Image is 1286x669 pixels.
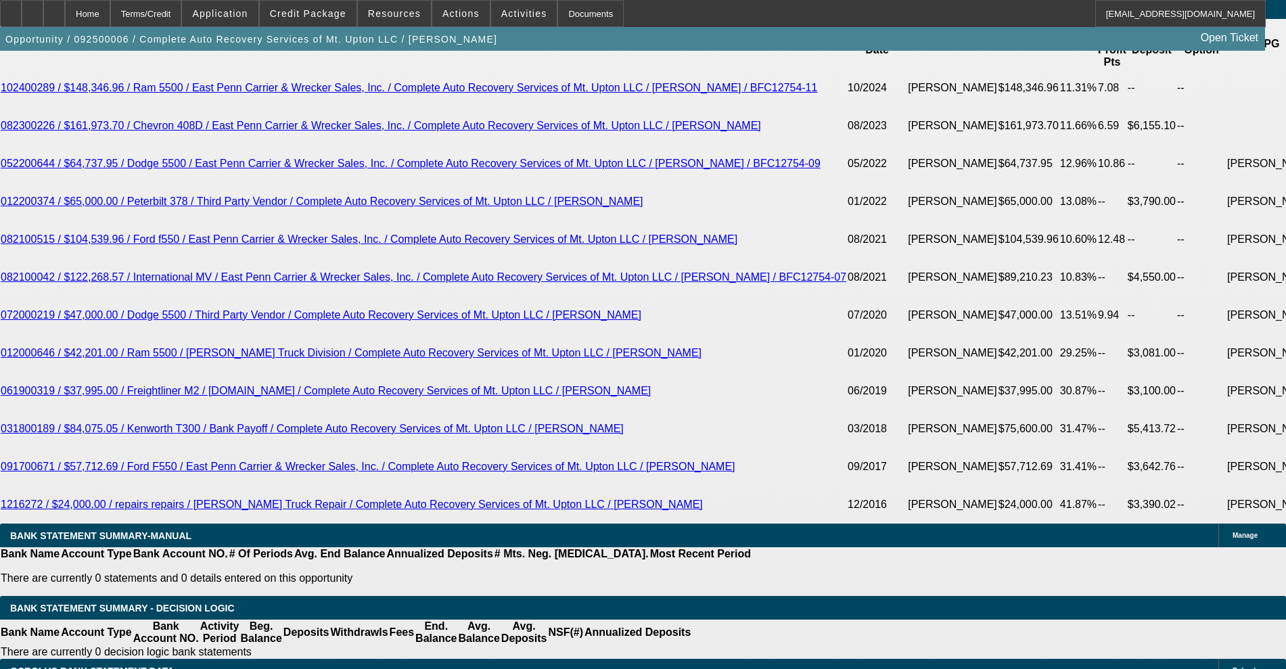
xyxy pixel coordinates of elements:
td: 41.87% [1059,486,1097,524]
a: 082100515 / $104,539.96 / Ford f550 / East Penn Carrier & Wrecker Sales, Inc. / Complete Auto Rec... [1,233,737,245]
td: [PERSON_NAME] [907,221,998,258]
span: Activities [501,8,547,19]
td: -- [1127,296,1176,334]
td: $6,155.10 [1127,107,1176,145]
td: 01/2020 [847,334,907,372]
td: $89,210.23 [998,258,1059,296]
th: Deposits [283,620,330,645]
td: 12.48 [1097,221,1127,258]
td: 05/2022 [847,145,907,183]
td: 06/2019 [847,372,907,410]
td: 7.08 [1097,69,1127,107]
td: 6.59 [1097,107,1127,145]
td: $3,790.00 [1127,183,1176,221]
td: $24,000.00 [998,486,1059,524]
td: -- [1176,107,1226,145]
td: -- [1176,258,1226,296]
td: [PERSON_NAME] [907,410,998,448]
td: 08/2021 [847,221,907,258]
td: -- [1097,258,1127,296]
th: Annualized Deposits [386,547,493,561]
a: 012200374 / $65,000.00 / Peterbilt 378 / Third Party Vendor / Complete Auto Recovery Services of ... [1,195,643,207]
td: -- [1176,145,1226,183]
td: -- [1176,183,1226,221]
td: [PERSON_NAME] [907,296,998,334]
td: -- [1176,486,1226,524]
th: NSF(#) [547,620,584,645]
span: Opportunity / 092500006 / Complete Auto Recovery Services of Mt. Upton LLC / [PERSON_NAME] [5,34,497,45]
td: -- [1176,334,1226,372]
td: -- [1176,69,1226,107]
td: $42,201.00 [998,334,1059,372]
th: # Of Periods [229,547,294,561]
th: Avg. Balance [457,620,500,645]
td: $161,973.70 [998,107,1059,145]
td: [PERSON_NAME] [907,334,998,372]
td: [PERSON_NAME] [907,486,998,524]
button: Application [182,1,258,26]
td: 31.41% [1059,448,1097,486]
td: 11.66% [1059,107,1097,145]
a: 102400289 / $148,346.96 / Ram 5500 / East Penn Carrier & Wrecker Sales, Inc. / Complete Auto Reco... [1,82,817,93]
th: Avg. End Balance [294,547,386,561]
th: Most Recent Period [649,547,752,561]
p: There are currently 0 statements and 0 details entered on this opportunity [1,572,751,584]
th: Bank Account NO. [133,620,200,645]
td: 11.31% [1059,69,1097,107]
th: Withdrawls [329,620,388,645]
button: Actions [432,1,490,26]
th: Account Type [60,547,133,561]
td: -- [1176,221,1226,258]
td: [PERSON_NAME] [907,448,998,486]
td: [PERSON_NAME] [907,145,998,183]
td: -- [1176,372,1226,410]
td: 08/2023 [847,107,907,145]
td: $4,550.00 [1127,258,1176,296]
button: Activities [491,1,557,26]
th: Bank Account NO. [133,547,229,561]
td: [PERSON_NAME] [907,372,998,410]
a: 052200644 / $64,737.95 / Dodge 5500 / East Penn Carrier & Wrecker Sales, Inc. / Complete Auto Rec... [1,158,821,169]
td: -- [1097,486,1127,524]
td: $65,000.00 [998,183,1059,221]
td: -- [1097,334,1127,372]
span: BANK STATEMENT SUMMARY-MANUAL [10,530,191,541]
td: [PERSON_NAME] [907,258,998,296]
td: $3,100.00 [1127,372,1176,410]
a: Open Ticket [1195,26,1264,49]
span: Bank Statement Summary - Decision Logic [10,603,235,614]
a: 061900319 / $37,995.00 / Freightliner M2 / [DOMAIN_NAME] / Complete Auto Recovery Services of Mt.... [1,385,651,396]
td: $3,081.00 [1127,334,1176,372]
td: 12.96% [1059,145,1097,183]
td: $64,737.95 [998,145,1059,183]
td: $104,539.96 [998,221,1059,258]
td: [PERSON_NAME] [907,107,998,145]
td: $3,642.76 [1127,448,1176,486]
td: 13.51% [1059,296,1097,334]
td: $3,390.02 [1127,486,1176,524]
td: $148,346.96 [998,69,1059,107]
td: 07/2020 [847,296,907,334]
th: Account Type [60,620,133,645]
a: 1216272 / $24,000.00 / repairs repairs / [PERSON_NAME] Truck Repair / Complete Auto Recovery Serv... [1,499,703,510]
a: 082100042 / $122,268.57 / International MV / East Penn Carrier & Wrecker Sales, Inc. / Complete A... [1,271,846,283]
button: Credit Package [260,1,357,26]
a: 031800189 / $84,075.05 / Kenworth T300 / Bank Payoff / Complete Auto Recovery Services of Mt. Upt... [1,423,624,434]
td: 01/2022 [847,183,907,221]
td: 09/2017 [847,448,907,486]
span: Manage [1233,532,1258,539]
td: 30.87% [1059,372,1097,410]
td: 10/2024 [847,69,907,107]
td: 9.94 [1097,296,1127,334]
td: 13.08% [1059,183,1097,221]
th: End. Balance [415,620,457,645]
td: 29.25% [1059,334,1097,372]
th: Annualized Deposits [584,620,691,645]
td: $47,000.00 [998,296,1059,334]
td: -- [1097,410,1127,448]
td: $37,995.00 [998,372,1059,410]
td: 12/2016 [847,486,907,524]
td: [PERSON_NAME] [907,183,998,221]
th: # Mts. Neg. [MEDICAL_DATA]. [494,547,649,561]
td: -- [1176,448,1226,486]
